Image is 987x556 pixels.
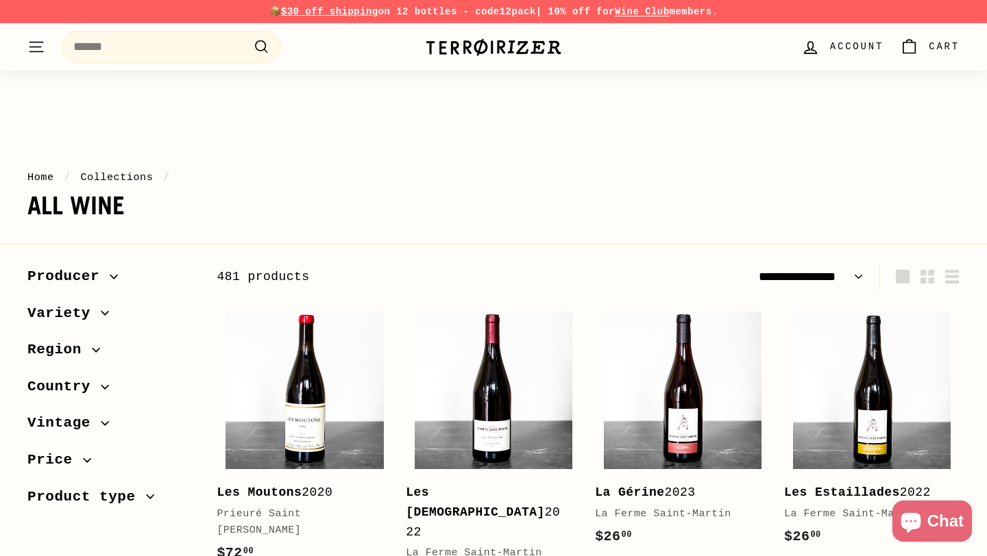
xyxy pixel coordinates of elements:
a: Home [27,171,54,184]
span: / [60,171,74,184]
a: Cart [892,27,968,67]
sup: 00 [622,530,632,540]
button: Variety [27,299,195,336]
nav: breadcrumbs [27,169,960,186]
span: Producer [27,265,110,288]
div: 2020 [217,483,378,503]
button: Region [27,335,195,372]
b: Les [DEMOGRAPHIC_DATA] [406,485,545,519]
button: Vintage [27,408,195,445]
a: Collections [80,171,153,184]
span: Product type [27,485,146,509]
span: Region [27,338,92,362]
b: La Gérine [595,485,664,499]
div: 2022 [784,483,946,503]
span: Vintage [27,412,101,435]
div: 2023 [595,483,757,503]
inbox-online-store-chat: Shopify online store chat [888,501,976,545]
span: Cart [929,39,960,54]
sup: 00 [810,530,820,540]
button: Producer [27,262,195,299]
b: Les Moutons [217,485,302,499]
div: La Ferme Saint-Martin [784,506,946,522]
button: Product type [27,482,195,519]
span: $26 [784,529,821,544]
span: $26 [595,529,632,544]
div: 2022 [406,483,568,542]
span: $30 off shipping [281,6,378,17]
button: Country [27,372,195,409]
a: Account [793,27,892,67]
span: Account [830,39,884,54]
span: Variety [27,302,101,325]
p: 📦 on 12 bottles - code | 10% off for members. [27,4,960,19]
span: Country [27,375,101,399]
span: Price [27,448,83,472]
div: La Ferme Saint-Martin [595,506,757,522]
h1: All wine [27,192,960,220]
strong: 12pack [500,6,536,17]
sup: 00 [243,546,254,556]
button: Price [27,445,195,482]
b: Les Estaillades [784,485,900,499]
div: Prieuré Saint [PERSON_NAME] [217,506,378,539]
a: Wine Club [615,6,670,17]
span: / [160,171,173,184]
div: 481 products [217,267,588,287]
